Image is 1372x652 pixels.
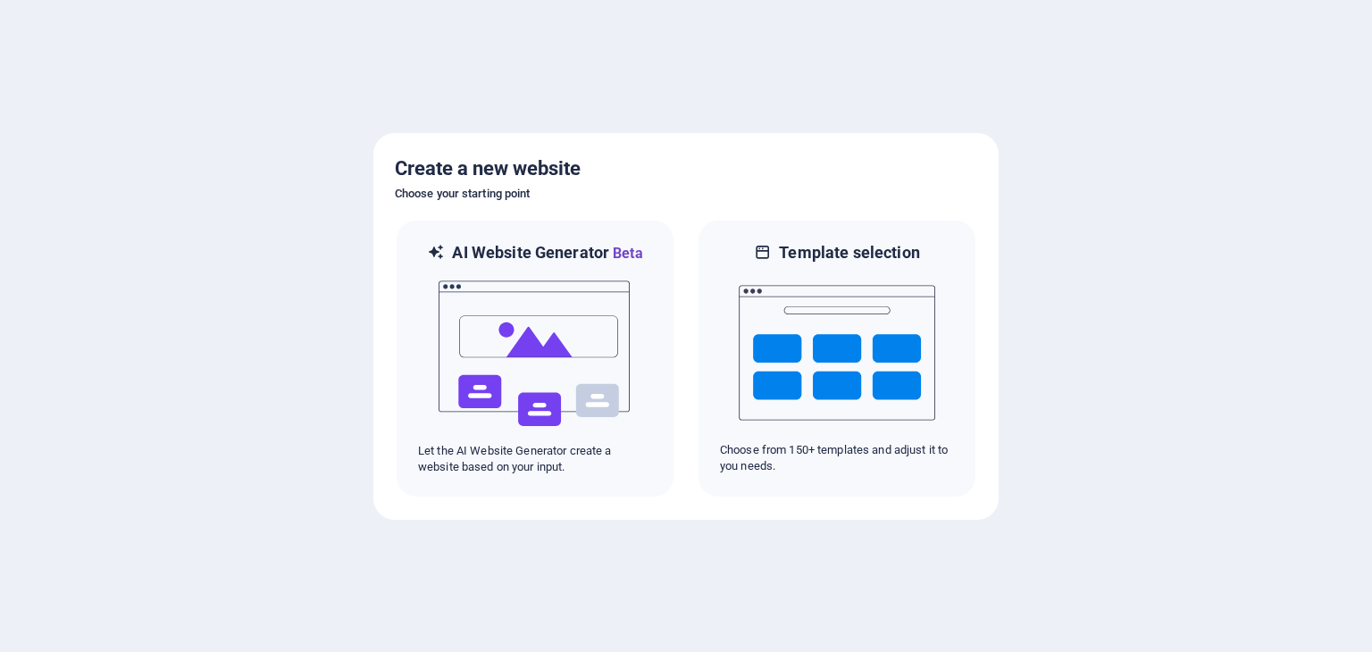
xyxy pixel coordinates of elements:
h6: Template selection [779,242,919,263]
h5: Create a new website [395,155,977,183]
div: AI Website GeneratorBetaaiLet the AI Website Generator create a website based on your input. [395,219,675,498]
p: Let the AI Website Generator create a website based on your input. [418,443,652,475]
h6: Choose your starting point [395,183,977,205]
span: Beta [609,245,643,262]
div: Template selectionChoose from 150+ templates and adjust it to you needs. [697,219,977,498]
img: ai [437,264,633,443]
h6: AI Website Generator [452,242,642,264]
p: Choose from 150+ templates and adjust it to you needs. [720,442,954,474]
